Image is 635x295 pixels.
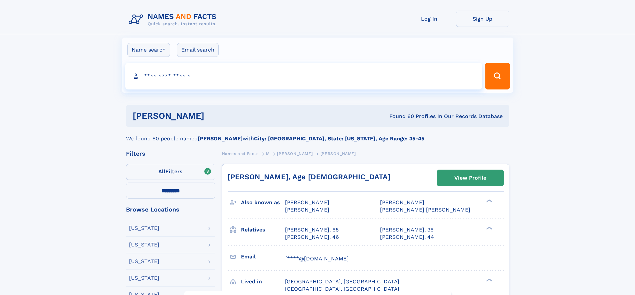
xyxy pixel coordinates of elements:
[277,149,313,158] a: [PERSON_NAME]
[133,112,297,120] h1: [PERSON_NAME]
[158,168,165,175] span: All
[126,11,222,29] img: Logo Names and Facts
[129,242,159,247] div: [US_STATE]
[254,135,424,142] b: City: [GEOGRAPHIC_DATA], State: [US_STATE], Age Range: 35-45
[125,63,482,89] input: search input
[129,275,159,281] div: [US_STATE]
[127,43,170,57] label: Name search
[320,151,356,156] span: [PERSON_NAME]
[380,233,434,241] a: [PERSON_NAME], 44
[241,224,285,235] h3: Relatives
[454,170,486,186] div: View Profile
[437,170,503,186] a: View Profile
[222,149,259,158] a: Names and Facts
[380,207,470,213] span: [PERSON_NAME] [PERSON_NAME]
[129,225,159,231] div: [US_STATE]
[241,197,285,208] h3: Also known as
[285,226,339,233] a: [PERSON_NAME], 65
[485,199,493,203] div: ❯
[129,259,159,264] div: [US_STATE]
[277,151,313,156] span: [PERSON_NAME]
[285,286,399,292] span: [GEOGRAPHIC_DATA], [GEOGRAPHIC_DATA]
[126,151,215,157] div: Filters
[380,226,434,233] a: [PERSON_NAME], 36
[403,11,456,27] a: Log In
[380,199,424,206] span: [PERSON_NAME]
[126,127,509,143] div: We found 60 people named with .
[266,151,270,156] span: M
[485,278,493,282] div: ❯
[285,199,329,206] span: [PERSON_NAME]
[126,207,215,213] div: Browse Locations
[297,113,503,120] div: Found 60 Profiles In Our Records Database
[485,226,493,230] div: ❯
[198,135,243,142] b: [PERSON_NAME]
[285,207,329,213] span: [PERSON_NAME]
[228,173,390,181] a: [PERSON_NAME], Age [DEMOGRAPHIC_DATA]
[285,233,339,241] a: [PERSON_NAME], 46
[241,251,285,262] h3: Email
[266,149,270,158] a: M
[126,164,215,180] label: Filters
[485,63,510,89] button: Search Button
[456,11,509,27] a: Sign Up
[241,276,285,287] h3: Lived in
[285,278,399,285] span: [GEOGRAPHIC_DATA], [GEOGRAPHIC_DATA]
[177,43,219,57] label: Email search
